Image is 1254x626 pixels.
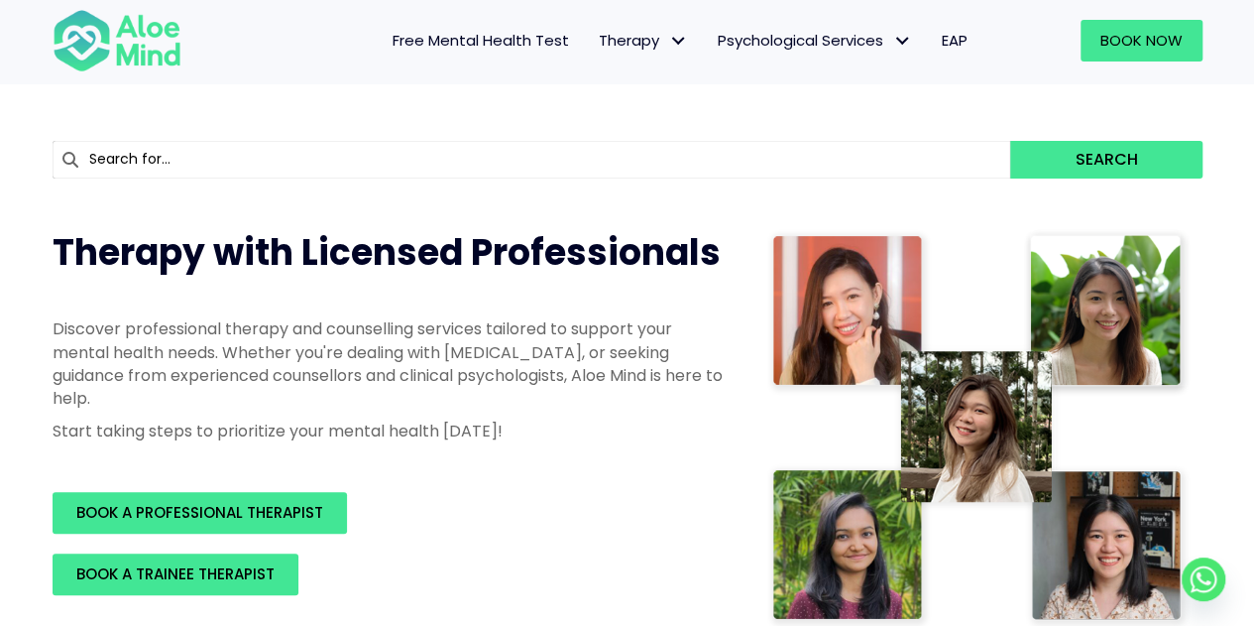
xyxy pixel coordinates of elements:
a: BOOK A TRAINEE THERAPIST [53,554,298,595]
a: TherapyTherapy: submenu [584,20,703,62]
span: EAP [942,30,968,51]
input: Search for... [53,141,1011,179]
a: Free Mental Health Test [378,20,584,62]
span: Therapy: submenu [664,27,693,56]
span: Therapy with Licensed Professionals [53,227,721,278]
img: Aloe mind Logo [53,8,181,73]
span: BOOK A PROFESSIONAL THERAPIST [76,502,323,523]
span: BOOK A TRAINEE THERAPIST [76,563,275,584]
span: Free Mental Health Test [393,30,569,51]
a: Book Now [1081,20,1202,62]
span: Psychological Services: submenu [888,27,917,56]
p: Discover professional therapy and counselling services tailored to support your mental health nee... [53,317,727,410]
span: Psychological Services [718,30,912,51]
a: EAP [927,20,982,62]
p: Start taking steps to prioritize your mental health [DATE]! [53,420,727,442]
button: Search [1010,141,1201,179]
a: BOOK A PROFESSIONAL THERAPIST [53,492,347,534]
span: Book Now [1100,30,1183,51]
a: Whatsapp [1182,558,1225,601]
a: Psychological ServicesPsychological Services: submenu [703,20,927,62]
nav: Menu [207,20,982,62]
span: Therapy [599,30,688,51]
